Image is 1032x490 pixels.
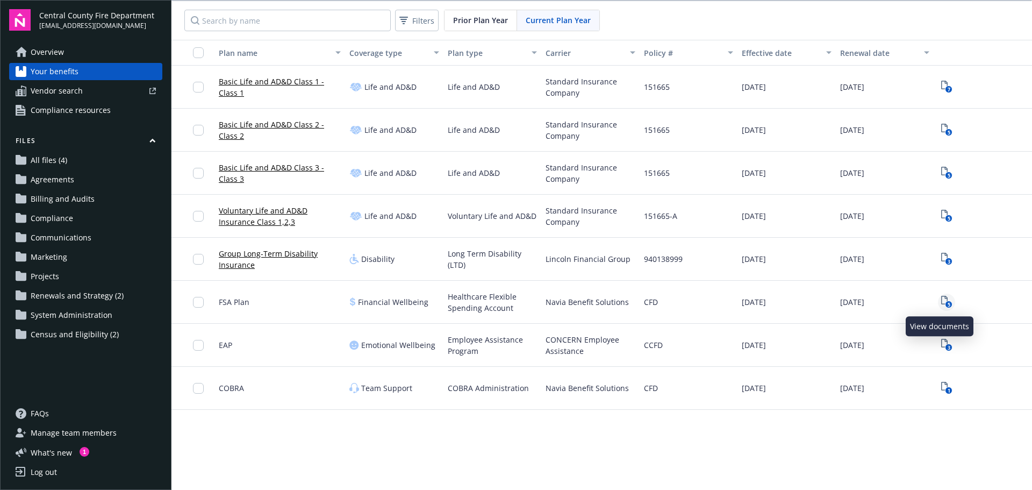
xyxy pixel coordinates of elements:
button: Effective date [737,40,836,66]
span: [DATE] [742,210,766,222]
span: [DATE] [742,339,766,351]
span: FAQs [31,405,49,422]
button: Coverage type [345,40,443,66]
a: View Plan Documents [938,79,955,96]
span: Life and AD&D [448,167,500,179]
span: Vendor search [31,82,83,100]
img: navigator-logo.svg [9,9,31,31]
text: 5 [947,129,950,136]
a: Basic Life and AD&D Class 3 - Class 3 [219,162,341,184]
button: Policy # [640,40,738,66]
div: Log out [31,464,57,481]
a: System Administration [9,307,162,324]
span: What ' s new [31,447,72,458]
span: [DATE] [742,167,766,179]
button: What's new1 [9,447,89,458]
a: Communications [9,229,162,246]
a: Billing and Audits [9,190,162,208]
input: Toggle Row Selected [193,168,204,179]
span: CCFD [644,339,663,351]
button: Central County Fire Department[EMAIL_ADDRESS][DOMAIN_NAME] [39,9,162,31]
span: Life and AD&D [364,210,417,222]
input: Toggle Row Selected [193,297,204,308]
span: [DATE] [840,296,864,308]
input: Toggle Row Selected [193,254,204,265]
span: Billing and Audits [31,190,95,208]
span: [EMAIL_ADDRESS][DOMAIN_NAME] [39,21,154,31]
span: [DATE] [840,382,864,394]
span: Projects [31,268,59,285]
span: Census and Eligibility (2) [31,326,119,343]
text: 5 [947,301,950,308]
a: Group Long-Term Disability Insurance [219,248,341,271]
input: Toggle Row Selected [193,383,204,394]
span: [DATE] [742,382,766,394]
span: FSA Plan [219,296,249,308]
span: Renewals and Strategy (2) [31,287,124,304]
span: [DATE] [742,296,766,308]
input: Search by name [184,10,391,31]
span: Disability [361,253,395,265]
span: Financial Wellbeing [358,296,428,308]
span: View Plan Documents [938,251,955,268]
span: Standard Insurance Company [546,205,635,228]
a: Agreements [9,171,162,188]
a: Compliance [9,210,162,227]
span: Life and AD&D [448,124,500,136]
input: Select all [193,47,204,58]
span: CONCERN Employee Assistance [546,334,635,357]
button: Carrier [541,40,640,66]
div: Plan type [448,47,526,59]
span: [DATE] [742,124,766,136]
div: Policy # [644,47,722,59]
button: Renewal date [836,40,934,66]
a: Census and Eligibility (2) [9,326,162,343]
span: COBRA [219,382,244,394]
span: Your benefits [31,63,78,80]
span: Prior Plan Year [453,15,508,26]
span: Life and AD&D [364,81,417,93]
span: [DATE] [742,81,766,93]
a: Basic Life and AD&D Class 2 - Class 2 [219,119,341,141]
span: Life and AD&D [364,167,417,179]
a: Vendor search [9,82,162,100]
a: All files (4) [9,152,162,169]
a: Your benefits [9,63,162,80]
a: Manage team members [9,424,162,442]
button: Filters [395,10,439,31]
span: 151665 [644,81,670,93]
span: System Administration [31,307,112,324]
span: Current Plan Year [526,15,591,26]
span: All files (4) [31,152,67,169]
span: Central County Fire Department [39,10,154,21]
span: Lincoln Financial Group [546,253,630,265]
span: Filters [397,13,436,29]
a: View Plan Documents [938,122,955,139]
text: 3 [947,344,950,351]
span: [DATE] [840,210,864,222]
a: View Plan Documents [938,337,955,354]
span: Communications [31,229,91,246]
a: View Plan Documents [938,208,955,225]
div: Renewal date [840,47,918,59]
span: [DATE] [742,253,766,265]
span: [DATE] [840,253,864,265]
span: Overview [31,44,64,61]
a: Overview [9,44,162,61]
input: Toggle Row Selected [193,211,204,222]
span: CFD [644,296,658,308]
a: View Plan Documents [938,294,955,311]
span: 151665-A [644,210,677,222]
span: Compliance [31,210,73,227]
input: Toggle Row Selected [193,340,204,351]
span: Long Term Disability (LTD) [448,248,537,271]
span: Team Support [361,382,412,394]
span: 940138999 [644,253,683,265]
span: View Plan Documents [938,165,955,182]
span: Navia Benefit Solutions [546,296,629,308]
a: Voluntary Life and AD&D Insurance Class 1,2,3 [219,205,341,228]
div: Effective date [742,47,820,59]
span: 151665 [644,167,670,179]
